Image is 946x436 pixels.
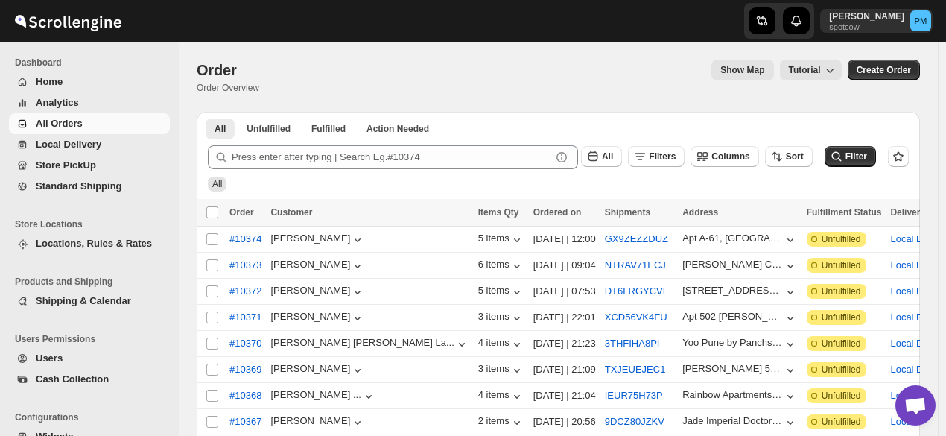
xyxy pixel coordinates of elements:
span: Cash Collection [36,373,109,385]
button: IEUR75H73P [605,390,663,401]
span: Address [682,207,718,218]
button: NTRAV71ECJ [605,259,666,271]
button: Apt 502 [PERSON_NAME] Apts [682,311,798,326]
button: GX9ZEZZDUZ [605,233,668,244]
button: Users [9,348,170,369]
input: Press enter after typing | Search Eg.#10374 [232,145,551,169]
button: 2 items [478,415,524,430]
button: [PERSON_NAME] [270,259,365,274]
span: Store PickUp [36,159,96,171]
button: Analytics [9,92,170,113]
span: Store Locations [15,218,171,230]
span: Users Permissions [15,333,171,345]
span: Local Delivery [36,139,101,150]
button: All [206,119,235,139]
span: Home [36,76,63,87]
button: Fulfilled [302,119,355,139]
div: [STREET_ADDRESS] apartments, [STREET_ADDRESS], near [GEOGRAPHIC_DATA]. [682,285,783,296]
div: Rainbow Apartments. Opposite annai play school ,Rengarajapuram kodambakkam [682,389,783,400]
button: TXJEUEJEC1 [605,364,666,375]
button: #10369 [220,358,270,382]
span: Analytics [36,97,79,108]
span: Order [229,207,254,218]
div: [DATE] | 22:01 [533,310,596,325]
button: #10371 [220,306,270,329]
div: Apt A-61, [GEOGRAPHIC_DATA], next to [GEOGRAPHIC_DATA], [GEOGRAPHIC_DATA] [682,233,783,244]
button: Filter [825,146,876,167]
button: User menu [820,9,933,33]
span: Products and Shipping [15,276,171,288]
button: #10370 [220,332,270,356]
span: Unfulfilled [822,233,861,245]
button: Apt A-61, [GEOGRAPHIC_DATA], next to [GEOGRAPHIC_DATA], [GEOGRAPHIC_DATA] [682,233,798,247]
button: 5 items [478,285,524,300]
button: [PERSON_NAME] [270,311,365,326]
button: #10374 [220,227,270,251]
span: #10370 [229,336,261,351]
button: Locations, Rules & Rates [9,233,170,254]
div: Apt 502 [PERSON_NAME] Apts [682,311,783,322]
button: Tutorial [780,60,842,80]
button: [PERSON_NAME] [270,233,365,247]
button: #10368 [220,384,270,408]
button: [PERSON_NAME] ... [270,389,375,404]
span: Customer [270,207,312,218]
button: #10372 [220,279,270,303]
button: 3 items [478,311,524,326]
div: [PERSON_NAME] [270,415,365,430]
button: DT6LRGYCVL [605,285,668,297]
div: [DATE] | 21:09 [533,362,596,377]
img: ScrollEngine [12,2,124,40]
span: #10371 [229,310,261,325]
span: Unfulfilled [822,312,861,323]
div: [PERSON_NAME] CHS Juhu Versova Link Road [GEOGRAPHIC_DATA] [682,259,783,270]
span: Create Order [857,64,911,76]
div: [PERSON_NAME] [PERSON_NAME] La... [270,337,454,348]
button: Rainbow Apartments. Opposite annai play school ,Rengarajapuram kodambakkam [682,389,798,404]
span: All [212,179,222,189]
button: ActionNeeded [358,119,438,139]
span: All [215,123,226,135]
button: Map action label [711,60,773,80]
div: Yoo Pune by Panchshil Realty [PERSON_NAME] Road Magarpatta Hadapsar [682,337,783,348]
button: [STREET_ADDRESS] apartments, [STREET_ADDRESS], near [GEOGRAPHIC_DATA]. [682,285,798,300]
button: 6 items [478,259,524,274]
button: 4 items [478,389,524,404]
button: 3 items [478,363,524,378]
button: Yoo Pune by Panchshil Realty [PERSON_NAME] Road Magarpatta Hadapsar [682,337,798,352]
span: Locations, Rules & Rates [36,238,152,249]
button: Unfulfilled [238,119,299,139]
div: Open chat [895,385,936,426]
p: [PERSON_NAME] [829,10,904,22]
span: Dashboard [15,57,171,69]
button: 5 items [478,233,524,247]
span: Tutorial [789,65,821,75]
div: [PERSON_NAME] [270,285,365,300]
button: Shipping & Calendar [9,291,170,312]
span: Shipments [605,207,650,218]
div: Jade Imperial Doctor Babasaheb [GEOGRAPHIC_DATA] [682,415,783,426]
span: Filters [649,151,676,162]
span: #10373 [229,258,261,273]
span: Ordered on [533,207,582,218]
span: Standard Shipping [36,180,122,192]
span: Order [197,62,236,78]
span: Unfulfilled [822,285,861,297]
span: Unfulfilled [822,338,861,350]
span: Action Needed [366,123,429,135]
div: [DATE] | 09:04 [533,258,596,273]
span: All Orders [36,118,83,129]
button: All Orders [9,113,170,134]
span: Filter [845,151,867,162]
span: Unfulfilled [247,123,291,135]
div: [DATE] | 07:53 [533,284,596,299]
div: [DATE] | 20:56 [533,414,596,429]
